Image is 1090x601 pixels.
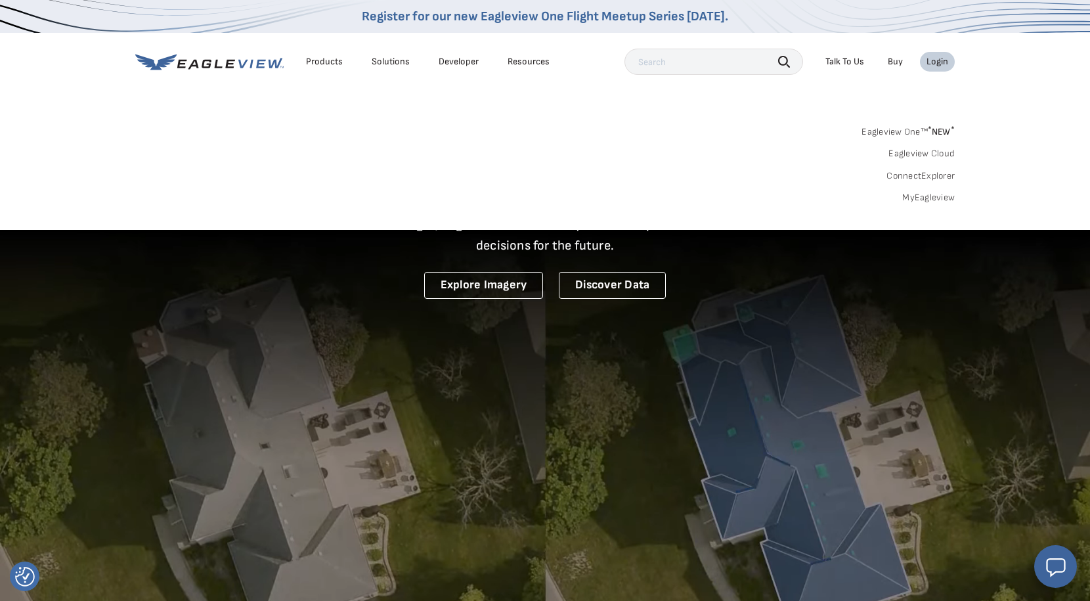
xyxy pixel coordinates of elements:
a: Register for our new Eagleview One Flight Meetup Series [DATE]. [362,9,728,24]
span: NEW [928,126,955,137]
div: Talk To Us [825,56,864,68]
a: Discover Data [559,272,666,299]
div: Login [926,56,948,68]
div: Products [306,56,343,68]
a: Eagleview Cloud [888,148,955,160]
a: Developer [439,56,479,68]
button: Consent Preferences [15,567,35,587]
div: Solutions [372,56,410,68]
a: Buy [888,56,903,68]
a: Eagleview One™*NEW* [861,122,955,137]
div: Resources [508,56,550,68]
img: Revisit consent button [15,567,35,587]
button: Open chat window [1034,545,1077,588]
a: ConnectExplorer [886,170,955,182]
a: Explore Imagery [424,272,544,299]
input: Search [624,49,803,75]
a: MyEagleview [902,192,955,204]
